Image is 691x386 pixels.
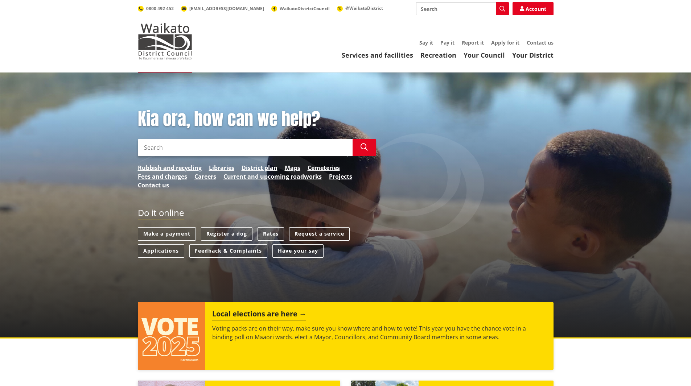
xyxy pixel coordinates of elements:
a: Contact us [527,39,554,46]
a: Current and upcoming roadworks [223,172,322,181]
a: Contact us [138,181,169,190]
a: Recreation [420,51,456,59]
a: Have your say [272,244,324,258]
a: Libraries [209,163,234,172]
a: Make a payment [138,227,196,241]
a: [EMAIL_ADDRESS][DOMAIN_NAME] [181,5,264,12]
a: Your Council [464,51,505,59]
a: Request a service [289,227,350,241]
p: Voting packs are on their way, make sure you know where and how to vote! This year you have the c... [212,324,546,341]
a: Rates [258,227,284,241]
a: Cemeteries [308,163,340,172]
img: Waikato District Council - Te Kaunihera aa Takiwaa o Waikato [138,23,192,59]
h2: Do it online [138,208,184,220]
a: Projects [329,172,352,181]
input: Search input [138,139,353,156]
h2: Local elections are here [212,310,306,320]
a: WaikatoDistrictCouncil [271,5,330,12]
a: District plan [242,163,277,172]
a: Your District [512,51,554,59]
a: Maps [285,163,300,172]
img: Vote 2025 [138,302,205,370]
a: Account [513,2,554,15]
input: Search input [416,2,509,15]
a: Careers [194,172,216,181]
span: [EMAIL_ADDRESS][DOMAIN_NAME] [189,5,264,12]
span: WaikatoDistrictCouncil [280,5,330,12]
a: Say it [419,39,433,46]
a: Applications [138,244,184,258]
a: Local elections are here Voting packs are on their way, make sure you know where and how to vote!... [138,302,554,370]
a: Rubbish and recycling [138,163,202,172]
a: Fees and charges [138,172,187,181]
a: Apply for it [491,39,519,46]
span: @WaikatoDistrict [345,5,383,11]
a: 0800 492 452 [138,5,174,12]
a: Report it [462,39,484,46]
a: Register a dog [201,227,252,241]
a: Pay it [440,39,455,46]
h1: Kia ora, how can we help? [138,109,376,130]
a: Feedback & Complaints [189,244,267,258]
span: 0800 492 452 [146,5,174,12]
a: @WaikatoDistrict [337,5,383,11]
a: Services and facilities [342,51,413,59]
